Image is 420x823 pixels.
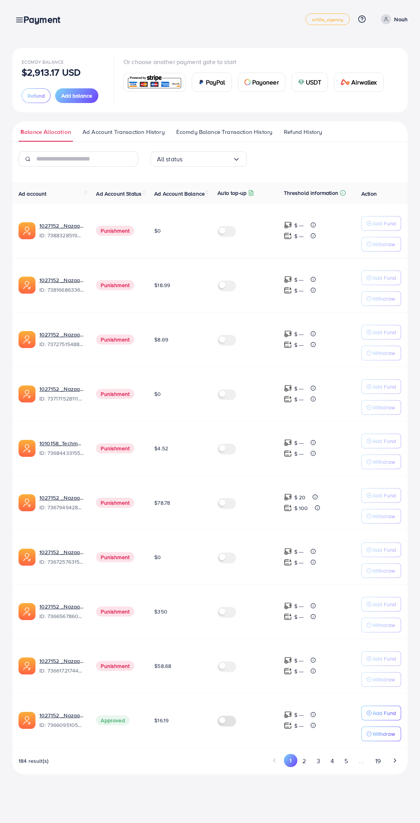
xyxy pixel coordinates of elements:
[39,222,84,230] a: 1027152 _Nazaagency_019
[284,128,322,136] span: Refund History
[361,651,401,666] button: Add Fund
[19,549,35,566] img: ic-ads-acc.e4c84228.svg
[39,558,84,566] span: ID: 7367257631523782657
[154,553,161,561] span: $0
[245,79,251,85] img: card
[373,708,396,718] p: Add Fund
[373,348,395,358] p: Withdraw
[154,336,168,343] span: $8.69
[373,600,396,609] p: Add Fund
[284,667,292,675] img: top-up amount
[294,493,306,502] p: $ 20
[39,657,84,675] div: <span class='underline'>1027152 _Nazaagency_018</span></br>7366172174454882305
[39,232,84,239] span: ID: 7388328519014645761
[294,395,304,404] p: $ ---
[284,493,292,501] img: top-up amount
[361,727,401,741] button: Withdraw
[334,73,383,92] a: cardAirwallex
[39,548,84,566] div: <span class='underline'>1027152 _Nazaagency_016</span></br>7367257631523782657
[96,443,134,453] span: Punishment
[312,17,343,22] span: white_agency
[373,328,396,337] p: Add Fund
[294,656,304,665] p: $ ---
[39,331,84,338] a: 1027152 _Nazaagency_007
[39,286,84,294] span: ID: 7381668633665093648
[361,563,401,578] button: Withdraw
[305,14,350,25] a: white_agency
[311,754,325,768] button: Go to page 3
[373,620,395,630] p: Withdraw
[20,128,71,136] span: Balance Allocation
[373,403,395,412] p: Withdraw
[39,276,84,284] a: 1027152 _Nazaagency_023
[19,712,35,729] img: ic-ads-acc.e4c84228.svg
[284,722,292,730] img: top-up amount
[39,439,84,457] div: <span class='underline'>1010158_Techmanistan pk acc_1715599413927</span></br>7368443315504726017
[373,219,396,228] p: Add Fund
[294,667,304,676] p: $ ---
[361,488,401,503] button: Add Fund
[39,721,84,729] span: ID: 7366095105679261697
[294,384,304,393] p: $ ---
[388,754,401,767] button: Go to next page
[284,656,292,664] img: top-up amount
[96,607,134,617] span: Punishment
[373,675,395,684] p: Withdraw
[294,504,308,513] p: $ 100
[83,128,165,136] span: Ad Account Transaction History
[361,379,401,394] button: Add Fund
[294,286,304,295] p: $ ---
[22,59,64,65] span: Ecomdy Balance
[39,494,84,502] a: 1027152 _Nazaagency_003
[268,754,401,768] ul: Pagination
[284,602,292,610] img: top-up amount
[39,385,84,403] div: <span class='underline'>1027152 _Nazaagency_04</span></br>7371715281112170513
[294,449,304,458] p: $ ---
[19,603,35,620] img: ic-ads-acc.e4c84228.svg
[123,57,390,66] p: Or choose another payment gate to start
[294,721,304,730] p: $ ---
[284,330,292,338] img: top-up amount
[96,335,134,345] span: Punishment
[294,340,304,350] p: $ ---
[378,14,408,24] a: Nouh
[284,558,292,566] img: top-up amount
[96,190,142,198] span: Ad Account Status
[361,509,401,524] button: Withdraw
[55,88,98,103] button: Add balance
[39,385,84,393] a: 1027152 _Nazaagency_04
[361,270,401,285] button: Add Fund
[284,188,338,198] p: Threshold information
[96,226,134,236] span: Punishment
[306,78,322,87] span: USDT
[24,14,66,25] h3: Payment
[154,390,161,398] span: $0
[238,73,285,92] a: cardPayoneer
[39,395,84,402] span: ID: 7371715281112170513
[96,280,134,290] span: Punishment
[361,542,401,557] button: Add Fund
[361,618,401,632] button: Withdraw
[39,494,84,512] div: <span class='underline'>1027152 _Nazaagency_003</span></br>7367949428067450896
[361,400,401,415] button: Withdraw
[284,232,292,240] img: top-up amount
[19,440,35,457] img: ic-ads-acc.e4c84228.svg
[154,608,167,615] span: $350
[284,548,292,556] img: top-up amount
[294,438,304,448] p: $ ---
[96,498,134,508] span: Punishment
[19,494,35,511] img: ic-ads-acc.e4c84228.svg
[39,711,84,729] div: <span class='underline'>1027152 _Nazaagency_006</span></br>7366095105679261697
[126,74,183,91] img: card
[361,455,401,469] button: Withdraw
[182,153,232,165] input: Search for option
[361,434,401,448] button: Add Fund
[373,729,395,739] p: Withdraw
[39,504,84,511] span: ID: 7367949428067450896
[294,547,304,556] p: $ ---
[39,331,84,348] div: <span class='underline'>1027152 _Nazaagency_007</span></br>7372751548805726224
[19,757,49,765] span: 184 result(s)
[61,92,92,100] span: Add balance
[297,754,311,768] button: Go to page 2
[294,330,304,339] p: $ ---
